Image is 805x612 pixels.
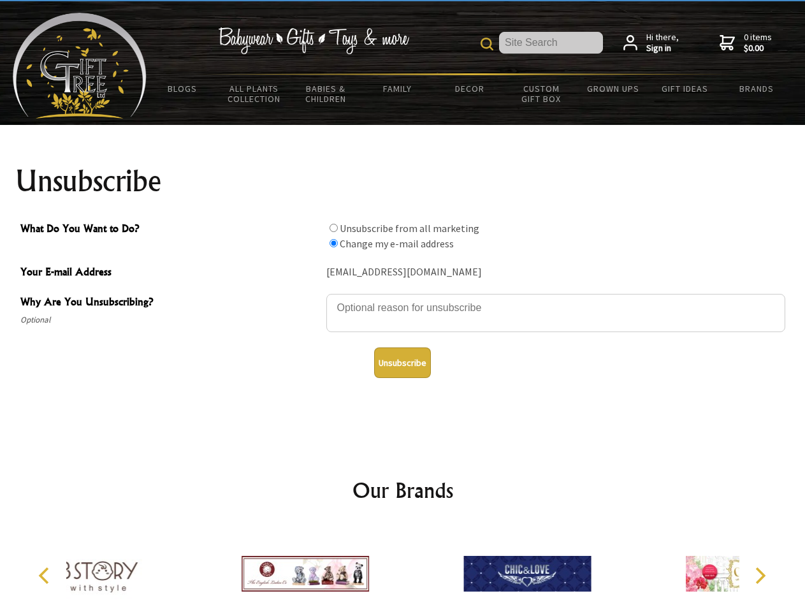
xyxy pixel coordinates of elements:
[340,237,454,250] label: Change my e-mail address
[340,222,479,235] label: Unsubscribe from all marketing
[20,264,320,282] span: Your E-mail Address
[25,475,780,506] h2: Our Brands
[720,32,772,54] a: 0 items$0.00
[219,75,291,112] a: All Plants Collection
[646,43,679,54] strong: Sign in
[326,263,785,282] div: [EMAIL_ADDRESS][DOMAIN_NAME]
[746,562,774,590] button: Next
[15,166,790,196] h1: Unsubscribe
[330,224,338,232] input: What Do You Want to Do?
[326,294,785,332] textarea: Why Are You Unsubscribing?
[147,75,219,102] a: BLOGS
[649,75,721,102] a: Gift Ideas
[13,13,147,119] img: Babyware - Gifts - Toys and more...
[218,27,409,54] img: Babywear - Gifts - Toys & more
[20,312,320,328] span: Optional
[433,75,505,102] a: Decor
[20,294,320,312] span: Why Are You Unsubscribing?
[623,32,679,54] a: Hi there,Sign in
[32,562,60,590] button: Previous
[20,221,320,239] span: What Do You Want to Do?
[481,38,493,50] img: product search
[744,31,772,54] span: 0 items
[505,75,577,112] a: Custom Gift Box
[362,75,434,102] a: Family
[577,75,649,102] a: Grown Ups
[646,32,679,54] span: Hi there,
[721,75,793,102] a: Brands
[374,347,431,378] button: Unsubscribe
[499,32,603,54] input: Site Search
[744,43,772,54] strong: $0.00
[290,75,362,112] a: Babies & Children
[330,239,338,247] input: What Do You Want to Do?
